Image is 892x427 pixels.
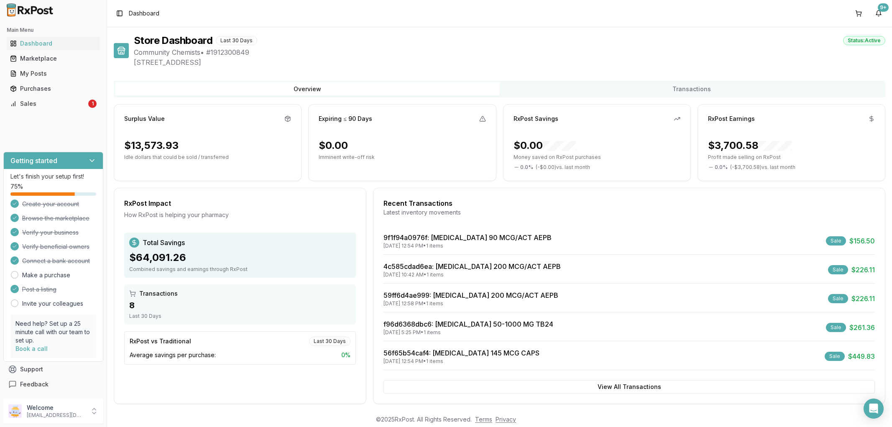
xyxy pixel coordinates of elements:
[715,164,728,171] span: 0.0 %
[514,139,576,152] div: $0.00
[514,115,558,123] div: RxPost Savings
[27,412,85,419] p: [EMAIL_ADDRESS][DOMAIN_NAME]
[15,320,91,345] p: Need help? Set up a 25 minute call with our team to set up.
[825,352,845,361] div: Sale
[7,66,100,81] a: My Posts
[383,358,539,365] div: [DATE] 12:54 PM • 1 items
[383,243,552,249] div: [DATE] 12:54 PM • 1 items
[520,164,533,171] span: 0.0 %
[851,265,875,275] span: $226.11
[708,154,875,161] p: Profit made selling on RxPost
[383,262,561,271] a: 4c585cdad6ea: [MEDICAL_DATA] 200 MCG/ACT AEPB
[10,172,96,181] p: Let's finish your setup first!
[27,404,85,412] p: Welcome
[3,377,103,392] button: Feedback
[872,7,885,20] button: 9+
[10,54,97,63] div: Marketplace
[475,416,492,423] a: Terms
[383,271,561,278] div: [DATE] 10:42 AM • 1 items
[124,139,179,152] div: $13,573.93
[10,69,97,78] div: My Posts
[8,404,22,418] img: User avatar
[10,100,87,108] div: Sales
[319,115,372,123] div: Expiring ≤ 90 Days
[139,289,178,298] span: Transactions
[129,299,351,311] div: 8
[3,37,103,50] button: Dashboard
[536,164,590,171] span: ( - $0.00 ) vs. last month
[878,3,889,12] div: 9+
[7,96,100,111] a: Sales1
[7,51,100,66] a: Marketplace
[828,294,848,303] div: Sale
[383,329,553,336] div: [DATE] 5:25 PM • 1 items
[15,345,48,352] a: Book a call
[124,115,165,123] div: Surplus Value
[826,323,846,332] div: Sale
[143,238,185,248] span: Total Savings
[129,266,351,273] div: Combined savings and earnings through RxPost
[319,154,486,161] p: Imminent write-off risk
[129,9,159,18] nav: breadcrumb
[3,67,103,80] button: My Posts
[10,156,57,166] h3: Getting started
[88,100,97,108] div: 1
[319,139,348,152] div: $0.00
[848,351,875,361] span: $449.83
[383,291,558,299] a: 59ff6d4ae999: [MEDICAL_DATA] 200 MCG/ACT AEPB
[851,294,875,304] span: $226.11
[383,208,875,217] div: Latest inventory movements
[383,300,558,307] div: [DATE] 12:58 PM • 1 items
[849,322,875,332] span: $261.36
[383,198,875,208] div: Recent Transactions
[3,82,103,95] button: Purchases
[500,82,884,96] button: Transactions
[383,349,539,357] a: 56f65b54caf4: [MEDICAL_DATA] 145 MCG CAPS
[22,228,79,237] span: Verify your business
[22,271,70,279] a: Make a purchase
[3,362,103,377] button: Support
[134,57,885,67] span: [STREET_ADDRESS]
[130,351,216,359] span: Average savings per purchase:
[124,198,356,208] div: RxPost Impact
[22,299,83,308] a: Invite your colleagues
[129,9,159,18] span: Dashboard
[3,52,103,65] button: Marketplace
[3,97,103,110] button: Sales1
[10,182,23,191] span: 75 %
[130,337,191,345] div: RxPost vs Traditional
[309,337,350,346] div: Last 30 Days
[115,82,500,96] button: Overview
[864,399,884,419] div: Open Intercom Messenger
[22,285,56,294] span: Post a listing
[828,265,848,274] div: Sale
[7,36,100,51] a: Dashboard
[20,380,49,389] span: Feedback
[134,34,212,47] h1: Store Dashboard
[22,214,89,222] span: Browse the marketplace
[134,47,885,57] span: Community Chemists • # 1912300849
[7,27,100,33] h2: Main Menu
[3,3,57,17] img: RxPost Logo
[10,39,97,48] div: Dashboard
[22,243,89,251] span: Verify beneficial owners
[849,236,875,246] span: $156.50
[7,81,100,96] a: Purchases
[124,154,291,161] p: Idle dollars that could be sold / transferred
[843,36,885,45] div: Status: Active
[10,84,97,93] div: Purchases
[383,233,552,242] a: 9f1f94a0976f: [MEDICAL_DATA] 90 MCG/ACT AEPB
[730,164,795,171] span: ( - $3,700.58 ) vs. last month
[22,200,79,208] span: Create your account
[708,139,792,152] div: $3,700.58
[22,257,90,265] span: Connect a bank account
[496,416,516,423] a: Privacy
[216,36,257,45] div: Last 30 Days
[708,115,755,123] div: RxPost Earnings
[383,320,553,328] a: f96d6368dbc6: [MEDICAL_DATA] 50-1000 MG TB24
[124,211,356,219] div: How RxPost is helping your pharmacy
[826,236,846,245] div: Sale
[129,313,351,320] div: Last 30 Days
[383,380,875,394] button: View All Transactions
[341,351,350,359] span: 0 %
